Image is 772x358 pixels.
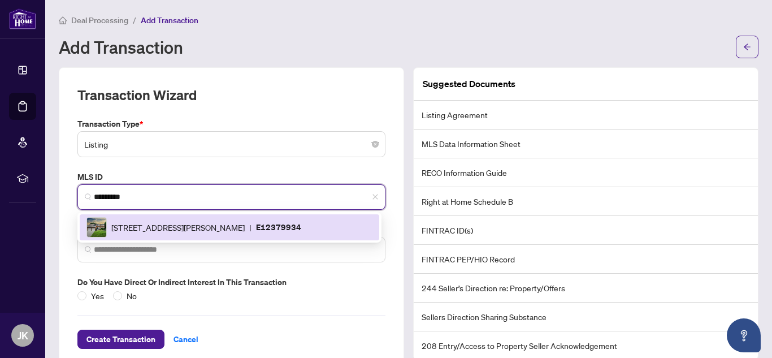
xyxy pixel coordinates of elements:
[85,193,92,200] img: search_icon
[9,8,36,29] img: logo
[414,130,758,158] li: MLS Data Information Sheet
[372,141,379,148] span: close-circle
[77,171,385,183] label: MLS ID
[414,245,758,274] li: FINTRAC PEP/HIO Record
[77,86,197,104] h2: Transaction Wizard
[141,15,198,25] span: Add Transaction
[174,330,198,348] span: Cancel
[414,101,758,130] li: Listing Agreement
[423,77,515,91] article: Suggested Documents
[164,330,207,349] button: Cancel
[77,118,385,130] label: Transaction Type
[86,290,109,302] span: Yes
[414,216,758,245] li: FINTRAC ID(s)
[414,158,758,187] li: RECO Information Guide
[133,14,136,27] li: /
[77,330,164,349] button: Create Transaction
[59,38,183,56] h1: Add Transaction
[85,246,92,253] img: search_icon
[414,303,758,331] li: Sellers Direction Sharing Substance
[111,221,245,234] span: [STREET_ADDRESS][PERSON_NAME]
[87,218,106,237] img: IMG-E12379934_1.jpg
[256,221,301,234] p: E12379934
[86,330,155,348] span: Create Transaction
[249,221,251,234] span: |
[77,276,385,288] label: Do you have direct or indirect interest in this transaction
[414,187,758,216] li: Right at Home Schedule B
[59,16,67,24] span: home
[414,274,758,303] li: 244 Seller’s Direction re: Property/Offers
[18,327,28,343] span: JK
[122,290,141,302] span: No
[71,15,128,25] span: Deal Processing
[727,318,761,352] button: Open asap
[372,193,379,200] span: close
[84,133,379,155] span: Listing
[743,43,751,51] span: arrow-left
